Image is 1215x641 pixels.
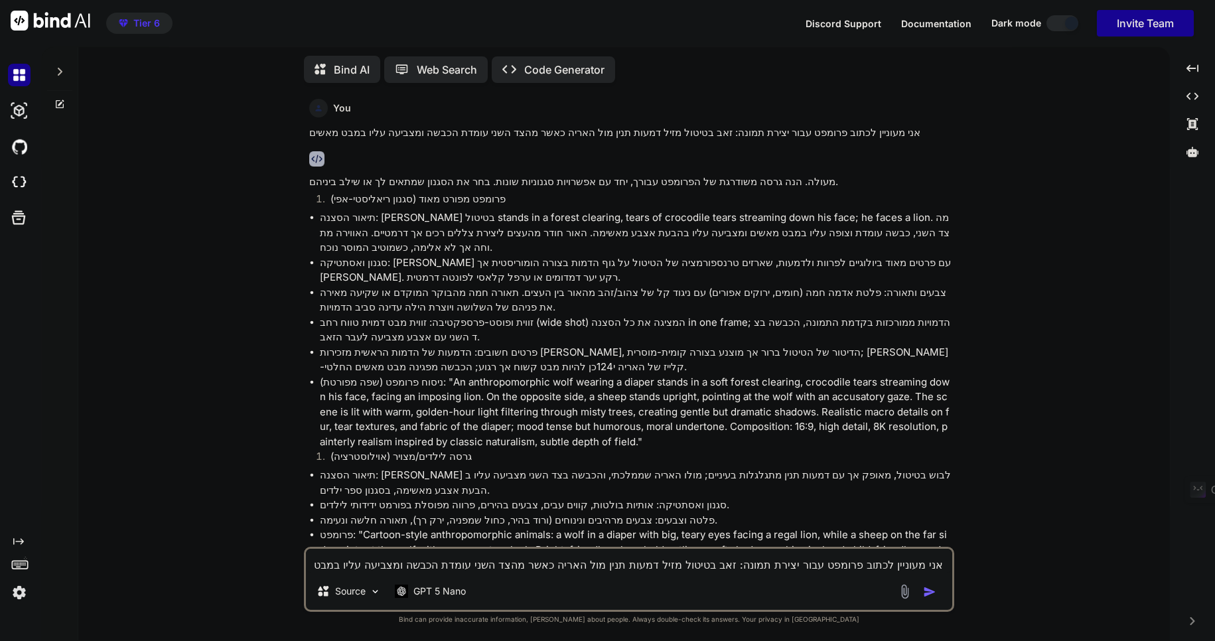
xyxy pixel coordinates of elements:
li: פרומפט: "Cartoon-style anthropomorphic animals: a wolf in a diaper with big, teary eyes facing a ... [320,528,952,573]
li: ניסוח פרומפט (שפה מפורטת): "An anthropomorphic wolf wearing a diaper stands in a soft forest clea... [320,375,952,450]
button: premiumTier 6 [106,13,173,34]
img: settings [8,581,31,604]
p: Bind can provide inaccurate information, [PERSON_NAME] about people. Always double-check its answ... [304,614,954,624]
li: פלטה וצבעים: צבעים מרהיבים ונינוחים (ורוד בהיר, כחול שמפניה, ירק רך), תאורה חלשה ונעימה. [320,513,952,528]
li: תיאור הסצנה: [PERSON_NAME] בטיטול stands in a forest clearing, tears of crocodile tears streaming... [320,210,952,255]
img: githubDark [8,135,31,158]
img: cloudideIcon [8,171,31,194]
li: פרומפט מפורט מאוד (סגנון ריאליסטי-אפי) [320,192,952,210]
span: Documentation [901,18,971,29]
button: Documentation [901,17,971,31]
li: פרטים חשובים: הדמעות של הדמות הראשית מזכירות [PERSON_NAME], הדיטור של הטיטול ברור אך מוצנע בצורה ... [320,345,952,375]
p: Code Generator [524,62,605,78]
li: סגנון ואסתטיקה: אותיות בולטות, קווים עבים, צבעים בהירים, פרווה מפוסלת בפורמט ידידותי לילדים. [320,498,952,513]
p: Bind AI [334,62,370,78]
p: מעולה. הנה גרסה משודרגת של הפרומפט עבורך, יחד עם אפשרויות סגנוניות שונות. בחר את הסגנון שמתאים לך... [309,175,952,190]
img: darkChat [8,64,31,86]
img: Pick Models [370,586,381,597]
img: Bind AI [11,11,90,31]
img: darkAi-studio [8,100,31,122]
span: Dark mode [991,17,1041,30]
li: זווית ופוסט-פרספקטיבה: זווית מבט דמוית טווח רחב (wide shot) המציגה את כל הסצנה in one frame; הדמו... [320,315,952,345]
span: Discord Support [806,18,881,29]
button: Invite Team [1097,10,1194,36]
button: Discord Support [806,17,881,31]
li: גרסה לילדים/מצויר (אוילוסטרציה) [320,449,952,468]
p: GPT 5 Nano [413,585,466,598]
span: Tier 6 [133,17,160,30]
p: אני מעוניין לכתוב פרומפט עבור יצירת תמונה: זאב בטיטול מזיל דמעות תנין מול האריה כאשר מהצד השני עו... [309,125,952,141]
img: attachment [897,584,912,599]
img: icon [923,585,936,599]
p: Web Search [417,62,477,78]
li: תיאור הסצנה: [PERSON_NAME] לבוש בטיטול, מאופק אך עם דמעות תנין מתגלגלות בעיניים; מולו האריה שממלכ... [320,468,952,498]
p: Source [335,585,366,598]
li: צבעים ותאורה: פלטת אדמה חמה (חומים, ירוקים אפורים) עם ניגוד קל של צהוב/זהב מהאור בין העצים. תאורה... [320,285,952,315]
img: premium [119,19,128,27]
h6: You [333,102,351,115]
img: GPT 5 Nano [395,585,408,597]
li: סגנון ואסתטיקה: [PERSON_NAME] עם פרטים מאוד ביולוגיים לפרוות ולדמעות, שארזים טרנספורמציה של הטיטו... [320,255,952,285]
